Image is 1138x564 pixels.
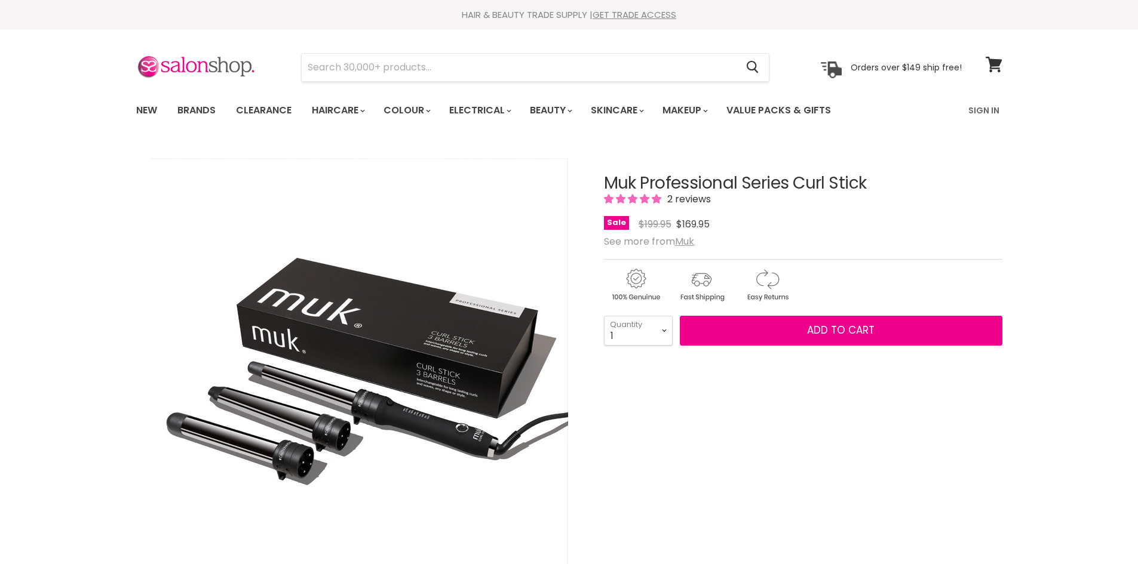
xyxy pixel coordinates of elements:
span: $199.95 [639,217,671,231]
nav: Main [121,93,1017,128]
a: GET TRADE ACCESS [593,8,676,21]
a: Brands [168,98,225,123]
span: $169.95 [676,217,710,231]
a: Clearance [227,98,300,123]
a: Haircare [303,98,372,123]
a: New [127,98,166,123]
a: Value Packs & Gifts [717,98,840,123]
a: Electrical [440,98,519,123]
a: Beauty [521,98,579,123]
img: shipping.gif [670,267,733,303]
h1: Muk Professional Series Curl Stick [604,174,1002,193]
a: Muk [675,235,694,248]
span: See more from [604,235,694,248]
select: Quantity [604,316,673,346]
span: Add to cart [807,323,875,337]
input: Search [302,54,737,81]
ul: Main menu [127,93,901,128]
span: 5.00 stars [604,192,664,206]
img: genuine.gif [604,267,667,303]
form: Product [301,53,769,82]
a: Colour [375,98,438,123]
a: Makeup [654,98,715,123]
a: Skincare [582,98,651,123]
a: Sign In [961,98,1007,123]
div: HAIR & BEAUTY TRADE SUPPLY | [121,9,1017,21]
img: returns.gif [735,267,799,303]
span: Sale [604,216,629,230]
span: 2 reviews [664,192,711,206]
button: Search [737,54,769,81]
p: Orders over $149 ship free! [851,61,962,72]
button: Add to cart [680,316,1002,346]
